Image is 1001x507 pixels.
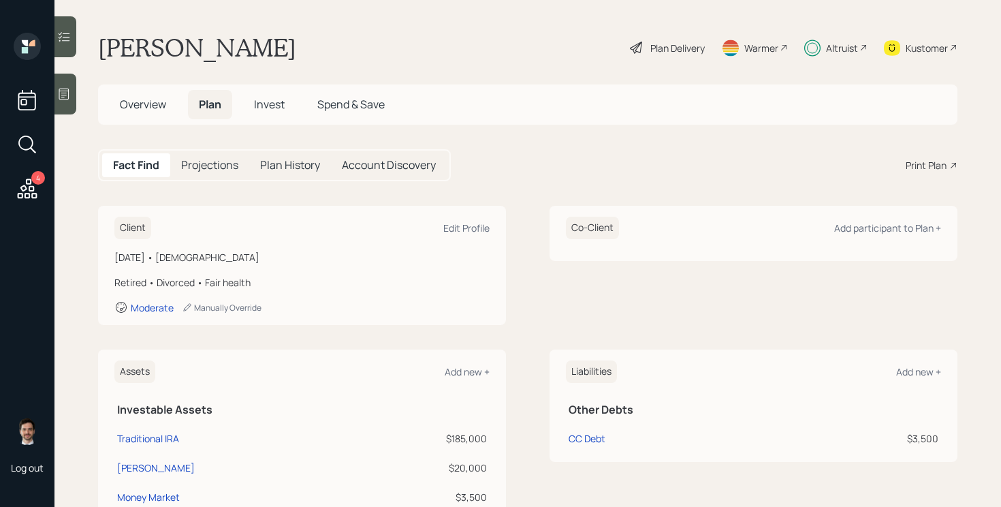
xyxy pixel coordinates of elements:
[569,431,605,446] div: CC Debt
[404,490,487,504] div: $3,500
[117,461,195,475] div: [PERSON_NAME]
[445,365,490,378] div: Add new +
[98,33,296,63] h1: [PERSON_NAME]
[769,431,939,446] div: $3,500
[404,461,487,475] div: $20,000
[566,217,619,239] h6: Co-Client
[834,221,941,234] div: Add participant to Plan +
[896,365,941,378] div: Add new +
[650,41,705,55] div: Plan Delivery
[342,159,436,172] h5: Account Discovery
[443,221,490,234] div: Edit Profile
[181,159,238,172] h5: Projections
[182,302,261,313] div: Manually Override
[11,461,44,474] div: Log out
[131,301,174,314] div: Moderate
[199,97,221,112] span: Plan
[117,490,180,504] div: Money Market
[114,217,151,239] h6: Client
[120,97,166,112] span: Overview
[31,171,45,185] div: 4
[906,158,947,172] div: Print Plan
[404,431,487,446] div: $185,000
[114,275,490,290] div: Retired • Divorced • Fair health
[906,41,948,55] div: Kustomer
[117,403,487,416] h5: Investable Assets
[317,97,385,112] span: Spend & Save
[826,41,858,55] div: Altruist
[114,250,490,264] div: [DATE] • [DEMOGRAPHIC_DATA]
[744,41,778,55] div: Warmer
[566,360,617,383] h6: Liabilities
[569,403,938,416] h5: Other Debts
[114,360,155,383] h6: Assets
[117,431,179,446] div: Traditional IRA
[254,97,285,112] span: Invest
[260,159,320,172] h5: Plan History
[113,159,159,172] h5: Fact Find
[14,418,41,445] img: jonah-coleman-headshot.png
